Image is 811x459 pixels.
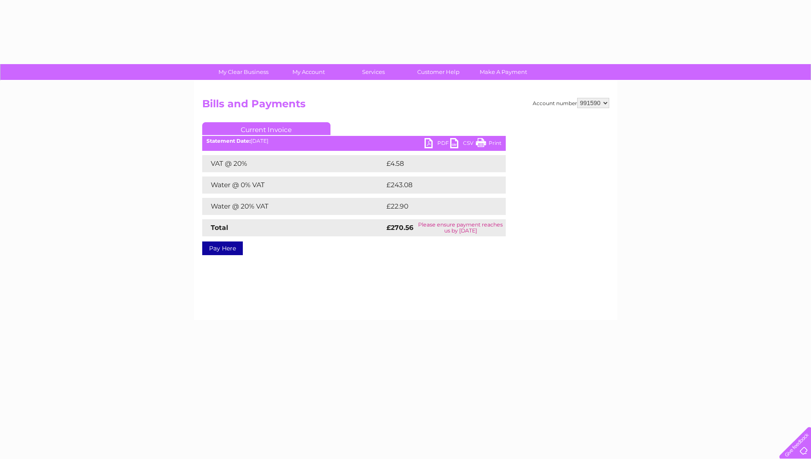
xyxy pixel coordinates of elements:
[468,64,539,80] a: Make A Payment
[211,224,228,232] strong: Total
[202,177,384,194] td: Water @ 0% VAT
[202,198,384,215] td: Water @ 20% VAT
[386,224,413,232] strong: £270.56
[338,64,409,80] a: Services
[384,198,489,215] td: £22.90
[202,122,330,135] a: Current Invoice
[202,155,384,172] td: VAT @ 20%
[476,138,501,150] a: Print
[202,98,609,114] h2: Bills and Payments
[425,138,450,150] a: PDF
[416,219,505,236] td: Please ensure payment reaches us by [DATE]
[206,138,251,144] b: Statement Date:
[533,98,609,108] div: Account number
[273,64,344,80] a: My Account
[384,177,491,194] td: £243.08
[208,64,279,80] a: My Clear Business
[450,138,476,150] a: CSV
[202,138,506,144] div: [DATE]
[202,241,243,255] a: Pay Here
[384,155,486,172] td: £4.58
[403,64,474,80] a: Customer Help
